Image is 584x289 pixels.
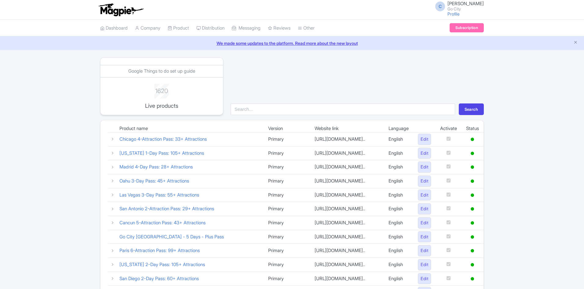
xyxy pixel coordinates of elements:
[264,258,310,272] td: Primary
[264,160,310,174] td: Primary
[384,258,413,272] td: English
[573,39,578,46] button: Close announcement
[384,174,413,188] td: English
[418,259,431,270] a: Edit
[268,20,290,37] a: Reviews
[264,125,310,132] td: Version
[418,245,431,256] a: Edit
[119,276,199,281] a: San Diego 2-Day Pass: 60+ Attractions
[447,7,484,11] small: Go City
[384,244,413,258] td: English
[115,125,264,132] td: Product name
[119,192,199,198] a: Las Vegas 3-Day Pass: 55+ Attractions
[310,230,384,244] td: [URL][DOMAIN_NAME]..
[310,174,384,188] td: [URL][DOMAIN_NAME]..
[435,2,445,11] span: C
[232,20,261,37] a: Messaging
[418,148,431,159] a: Edit
[310,160,384,174] td: [URL][DOMAIN_NAME]..
[310,202,384,216] td: [URL][DOMAIN_NAME]..
[418,161,431,173] a: Edit
[459,103,484,115] button: Search
[119,206,214,211] a: San Antonio 2-Attraction Pass: 29+ Attractions
[418,134,431,145] a: Edit
[310,216,384,230] td: [URL][DOMAIN_NAME]..
[418,190,431,201] a: Edit
[264,188,310,202] td: Primary
[119,178,189,184] a: Oahu 3-Day Pass: 45+ Attractions
[310,125,384,132] td: Website link
[196,20,224,37] a: Distribution
[128,68,195,74] a: Google Things to do set up guide
[384,272,413,286] td: English
[264,174,310,188] td: Primary
[418,273,431,284] a: Edit
[384,202,413,216] td: English
[119,150,204,156] a: [US_STATE] 1-Day Pass: 105+ Attractions
[119,220,206,226] a: Cancun 5-Attraction Pass: 43+ Attractions
[264,132,310,146] td: Primary
[447,11,460,16] a: Profile
[384,230,413,244] td: English
[264,146,310,160] td: Primary
[119,247,200,253] a: Paris 6-Attraction Pass: 99+ Attractions
[462,125,484,132] td: Status
[384,160,413,174] td: English
[310,188,384,202] td: [URL][DOMAIN_NAME]..
[310,272,384,286] td: [URL][DOMAIN_NAME]..
[310,244,384,258] td: [URL][DOMAIN_NAME]..
[447,1,484,6] span: [PERSON_NAME]
[384,146,413,160] td: English
[119,234,224,240] a: Go City [GEOGRAPHIC_DATA] - 5 Days - Plus Pass
[384,188,413,202] td: English
[264,216,310,230] td: Primary
[418,175,431,187] a: Edit
[264,202,310,216] td: Primary
[384,132,413,146] td: English
[137,84,187,96] div: 1620
[310,258,384,272] td: [URL][DOMAIN_NAME]..
[119,164,193,170] a: Madrid 4-Day Pass: 28+ Attractions
[436,125,462,132] td: Activate
[264,272,310,286] td: Primary
[4,40,580,46] a: We made some updates to the platform. Read more about the new layout
[168,20,189,37] a: Product
[450,23,484,32] a: Subscription
[384,216,413,230] td: English
[310,146,384,160] td: [URL][DOMAIN_NAME]..
[384,125,413,132] td: Language
[119,262,205,267] a: [US_STATE] 2-Day Pass: 105+ Attractions
[119,136,207,142] a: Chicago 4-Attraction Pass: 33+ Attractions
[264,244,310,258] td: Primary
[135,20,160,37] a: Company
[264,230,310,244] td: Primary
[418,231,431,243] a: Edit
[418,203,431,215] a: Edit
[298,20,315,37] a: Other
[100,20,128,37] a: Dashboard
[97,3,144,16] img: logo-ab69f6fb50320c5b225c76a69d11143b.png
[231,103,455,115] input: Search...
[310,132,384,146] td: [URL][DOMAIN_NAME]..
[137,102,187,110] p: Live products
[418,217,431,229] a: Edit
[432,1,484,11] a: C [PERSON_NAME] Go City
